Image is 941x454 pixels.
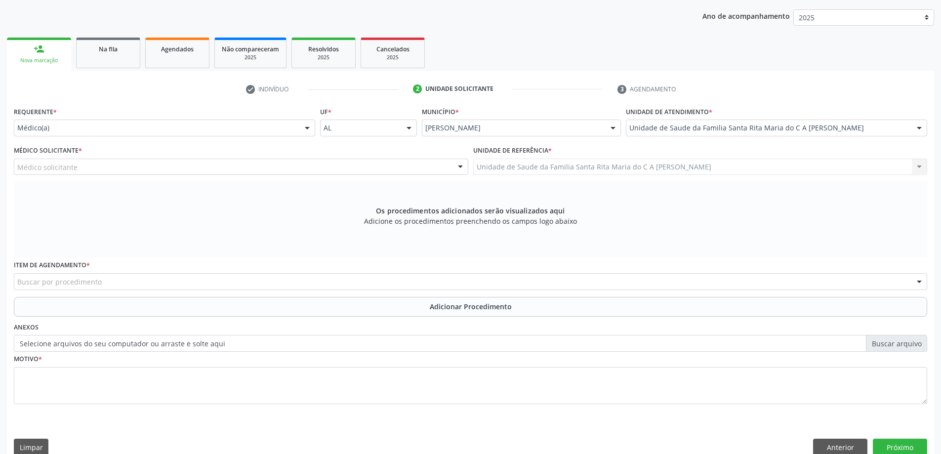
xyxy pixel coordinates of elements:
div: Nova marcação [14,57,64,64]
span: Médico solicitante [17,162,78,172]
label: Requerente [14,104,57,120]
p: Ano de acompanhamento [702,9,790,22]
label: Unidade de atendimento [626,104,712,120]
label: UF [320,104,331,120]
label: Item de agendamento [14,258,90,273]
label: Médico Solicitante [14,143,82,159]
span: AL [324,123,397,133]
span: Agendados [161,45,194,53]
span: [PERSON_NAME] [425,123,601,133]
span: Buscar por procedimento [17,277,102,287]
div: 2025 [368,54,417,61]
button: Adicionar Procedimento [14,297,927,317]
div: person_add [34,43,44,54]
span: Adicione os procedimentos preenchendo os campos logo abaixo [364,216,577,226]
span: Unidade de Saude da Familia Santa Rita Maria do C A [PERSON_NAME] [629,123,907,133]
div: 2025 [222,54,279,61]
div: 2 [413,84,422,93]
span: Médico(a) [17,123,295,133]
span: Os procedimentos adicionados serão visualizados aqui [376,206,565,216]
label: Motivo [14,352,42,367]
div: Unidade solicitante [425,84,493,93]
span: Adicionar Procedimento [430,301,512,312]
span: Cancelados [376,45,409,53]
span: Não compareceram [222,45,279,53]
div: 2025 [299,54,348,61]
span: Resolvidos [308,45,339,53]
label: Anexos [14,320,39,335]
span: Na fila [99,45,118,53]
label: Município [422,104,459,120]
label: Unidade de referência [473,143,552,159]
